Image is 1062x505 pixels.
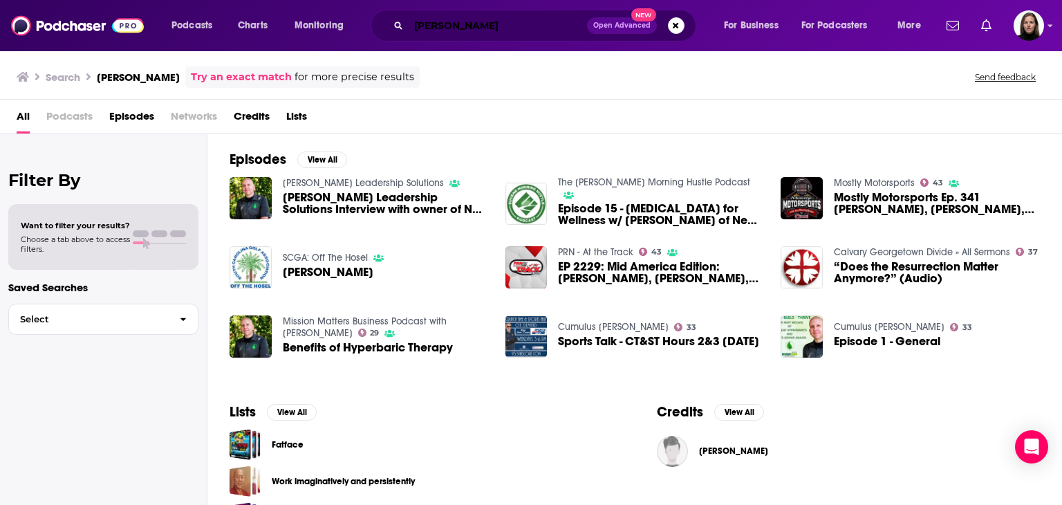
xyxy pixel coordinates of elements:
span: Podcasts [171,16,212,35]
button: View All [714,404,764,421]
button: Show profile menu [1014,10,1044,41]
span: New [631,8,656,21]
span: All [17,105,30,134]
span: EP 2229: Mid America Edition: [PERSON_NAME], [PERSON_NAME], [PERSON_NAME] [558,261,764,284]
a: Fatface [272,437,304,452]
img: “Does the Resurrection Matter Anymore?” (Audio) [781,246,823,288]
div: Open Intercom Messenger [1015,430,1048,463]
span: Charts [238,16,268,35]
a: Benefits of Hyperbaric Therapy [283,342,453,353]
button: Open AdvancedNew [587,17,657,34]
span: 29 [370,330,379,336]
a: Episode 1 - General [834,336,940,347]
img: Benefits of Hyperbaric Therapy [230,315,272,358]
span: Episode 15 - [MEDICAL_DATA] for Wellness w/ [PERSON_NAME] of New Leaf Hyperbarics [558,203,764,226]
span: Podcasts [46,105,93,134]
a: Matt McCarl [699,446,768,457]
a: Calvary Georgetown Divide » All Sermons [834,246,1010,258]
img: Molina Leadership Solutions Interview with owner of New Leaf Hyperbarics Matt McCarl [230,177,272,219]
div: Search podcasts, credits, & more... [384,10,709,42]
img: Episode 1 - General [781,315,823,358]
a: EpisodesView All [230,151,347,168]
a: The Eugene Morning Hustle Podcast [558,176,750,188]
a: Try an exact match [191,69,292,85]
button: open menu [888,15,938,37]
button: open menu [162,15,230,37]
a: Work imaginatively and persistently [272,474,415,489]
span: Mostly Motorsports Ep. 341 [PERSON_NAME], [PERSON_NAME], Karter [PERSON_NAME] [834,192,1040,215]
span: Lists [286,105,307,134]
h3: Search [46,71,80,84]
span: 37 [1028,249,1038,255]
a: PRN - At the Track [558,246,633,258]
a: Episodes [109,105,154,134]
a: Mostly Motorsports [834,177,915,189]
a: Work imaginatively and persistently [230,466,261,497]
a: 43 [639,248,662,256]
h2: Filter By [8,170,198,190]
span: Select [9,315,169,324]
a: Cumulus Eugene [834,321,944,333]
img: User Profile [1014,10,1044,41]
img: Matt McCarley [230,246,272,288]
button: Select [8,304,198,335]
a: 29 [358,329,380,337]
span: 43 [933,180,943,186]
a: Matt McCarley [283,266,373,278]
h2: Episodes [230,151,286,168]
span: 43 [651,249,662,255]
a: Show notifications dropdown [976,14,997,37]
a: 33 [674,323,696,331]
span: Logged in as BevCat3 [1014,10,1044,41]
span: [PERSON_NAME] Leadership Solutions Interview with owner of New Leaf Hyperbarics [PERSON_NAME] [283,192,489,215]
span: Networks [171,105,217,134]
a: SCGA: Off The Hosel [283,252,368,264]
span: [PERSON_NAME] [283,266,373,278]
span: Sports Talk - CT&ST Hours 2&3 [DATE] [558,336,759,347]
a: Credits [234,105,270,134]
a: Episode 15 - Hyperbaric Oxygen Therapy for Wellness w/ Matt McCarl of New Leaf Hyperbarics [558,203,764,226]
h2: Credits [657,403,703,421]
img: Mostly Motorsports Ep. 341 Matt Ward, Austin McCarl, Karter Sarff [781,177,823,219]
span: Monitoring [295,16,344,35]
a: ListsView All [230,403,317,421]
a: Molina Leadership Solutions [283,177,444,189]
a: Mostly Motorsports Ep. 341 Matt Ward, Austin McCarl, Karter Sarff [834,192,1040,215]
h3: [PERSON_NAME] [97,71,180,84]
span: 33 [687,324,696,331]
span: For Business [724,16,779,35]
span: Choose a tab above to access filters. [21,235,130,254]
img: Sports Talk - CT&ST Hours 2&3 11-5-19 [505,315,548,358]
img: Episode 15 - Hyperbaric Oxygen Therapy for Wellness w/ Matt McCarl of New Leaf Hyperbarics [505,183,548,225]
button: open menu [792,15,888,37]
a: Cumulus Eugene [558,321,669,333]
a: Molina Leadership Solutions Interview with owner of New Leaf Hyperbarics Matt McCarl [283,192,489,215]
span: Want to filter your results? [21,221,130,230]
a: EP 2229: Mid America Edition: Terry McCarl, Josh Ferry, Mat Melvin [558,261,764,284]
span: Fatface [230,429,261,460]
h2: Lists [230,403,256,421]
button: Send feedback [971,71,1040,83]
span: Open Advanced [593,22,651,29]
a: EP 2229: Mid America Edition: Terry McCarl, Josh Ferry, Mat Melvin [505,246,548,288]
span: More [897,16,921,35]
button: Matt McCarlMatt McCarl [657,429,1040,473]
img: Matt McCarl [657,436,688,467]
a: Show notifications dropdown [941,14,965,37]
span: “Does the Resurrection Matter Anymore?” (Audio) [834,261,1040,284]
a: CreditsView All [657,403,764,421]
p: Saved Searches [8,281,198,294]
img: Podchaser - Follow, Share and Rate Podcasts [11,12,144,39]
a: Sports Talk - CT&ST Hours 2&3 11-5-19 [558,336,759,347]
